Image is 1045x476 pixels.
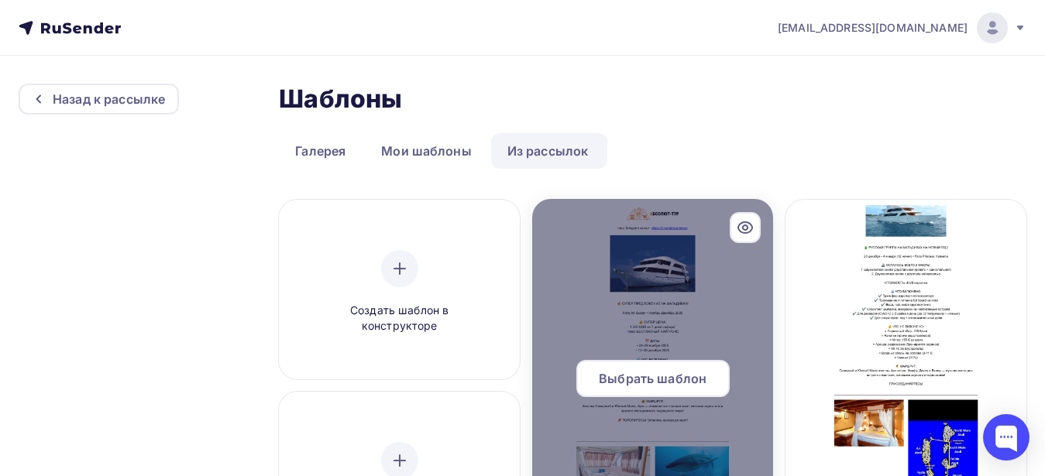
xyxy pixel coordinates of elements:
[778,12,1026,43] a: [EMAIL_ADDRESS][DOMAIN_NAME]
[279,133,362,169] a: Галерея
[326,303,473,334] span: Создать шаблон в конструкторе
[778,20,968,36] span: [EMAIL_ADDRESS][DOMAIN_NAME]
[279,84,402,115] h2: Шаблоны
[491,133,605,169] a: Из рассылок
[365,133,488,169] a: Мои шаблоны
[53,90,165,108] div: Назад к рассылке
[599,369,706,388] span: Выбрать шаблон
